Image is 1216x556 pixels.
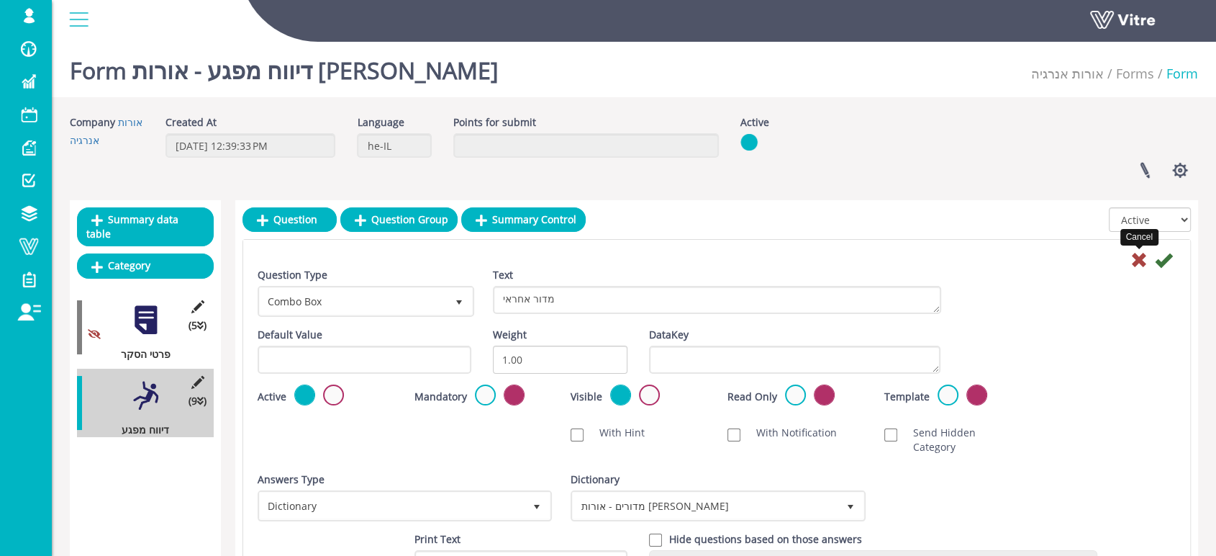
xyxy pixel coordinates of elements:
[189,318,207,333] span: (5 )
[70,36,499,97] h1: Form דיווח מפגע - אורות [PERSON_NAME]
[571,472,620,487] label: Dictionary
[838,493,863,519] span: select
[453,115,536,130] label: Points for submit
[884,390,930,404] label: Template
[524,493,550,519] span: select
[899,426,1020,454] label: Send Hidden Category
[165,115,217,130] label: Created At
[740,133,758,151] img: yes
[77,347,203,362] div: פרטי הסקר
[414,390,467,404] label: Mandatory
[571,390,602,404] label: Visible
[189,394,207,408] span: (9 )
[493,328,527,342] label: Weight
[461,207,586,232] a: Summary Control
[669,532,862,547] label: Hide questions based on those answers
[742,426,837,440] label: With Notification
[649,328,689,342] label: DataKey
[258,328,322,342] label: Default Value
[258,268,327,282] label: Question Type
[357,115,404,130] label: Language
[585,426,645,440] label: With Hint
[727,390,777,404] label: Read Only
[740,115,769,130] label: Active
[242,207,337,232] a: Question
[493,286,941,314] textarea: מדור אחראי
[884,429,897,441] input: Send Hidden Category
[493,268,513,282] label: Text
[649,534,662,547] input: Hide question based on answer
[1116,65,1154,82] a: Forms
[571,429,584,441] input: With Hint
[1120,229,1158,246] div: Cancel
[258,472,325,487] label: Answers Type
[340,207,458,232] a: Question Group
[77,254,214,278] a: Category
[258,390,286,404] label: Active
[446,288,472,314] span: select
[260,493,524,519] span: Dictionary
[727,429,740,441] input: With Notification
[260,288,446,314] span: Combo Box
[70,115,115,130] label: Company
[77,207,214,246] a: Summary data table
[77,423,203,437] div: דיווח מפגע
[1031,65,1104,82] a: אורות אנרגיה
[573,493,837,519] span: מדורים - אורות [PERSON_NAME]
[1154,65,1198,84] li: Form
[414,532,460,547] label: Print Text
